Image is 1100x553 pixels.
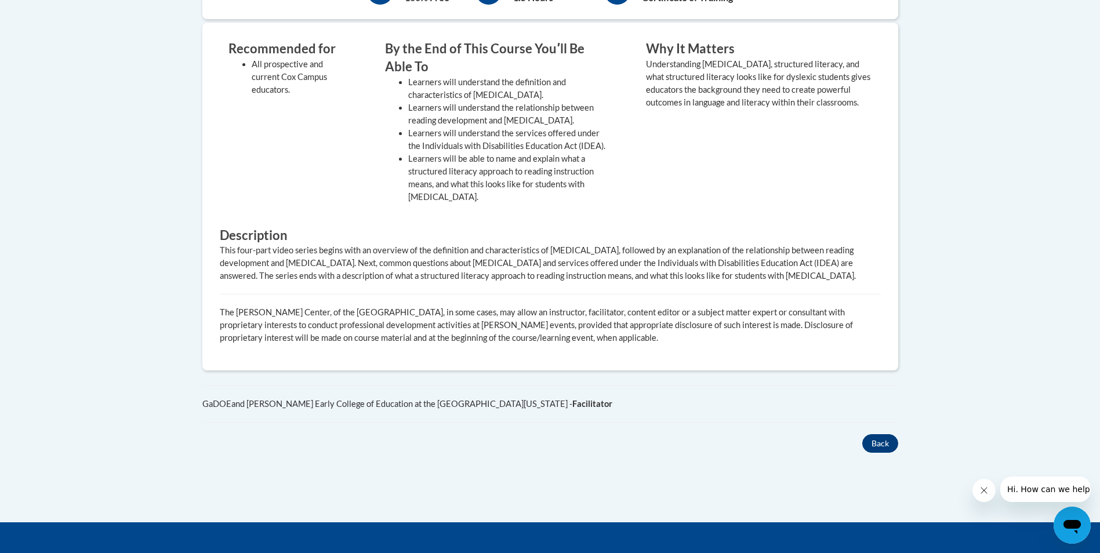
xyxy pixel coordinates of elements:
[202,398,898,410] div: GaDOEand [PERSON_NAME] Early College of Education at the [GEOGRAPHIC_DATA][US_STATE] -
[572,399,612,409] b: Facilitator
[220,244,881,282] div: This four-part video series begins with an overview of the definition and characteristics of [MED...
[385,40,611,76] h3: By the End of This Course Youʹll Be Able To
[972,479,996,502] iframe: Close message
[7,8,94,17] span: Hi. How can we help?
[252,58,350,96] li: All prospective and current Cox Campus educators.
[220,306,881,344] p: The [PERSON_NAME] Center, of the [GEOGRAPHIC_DATA], in some cases, may allow an instructor, facil...
[862,434,898,453] button: Back
[408,127,611,152] li: Learners will understand the services offered under the Individuals with Disabilities Education A...
[220,227,881,245] h3: Description
[646,40,872,58] h3: Why It Matters
[1000,476,1091,502] iframe: Message from company
[408,76,611,101] li: Learners will understand the definition and characteristics of [MEDICAL_DATA].
[408,152,611,203] li: Learners will be able to name and explain what a structured literacy approach to reading instruct...
[646,59,870,107] value: Understanding [MEDICAL_DATA], structured literacy, and what structured literacy looks like for dy...
[228,40,350,58] h3: Recommended for
[1054,507,1091,544] iframe: Button to launch messaging window
[408,101,611,127] li: Learners will understand the relationship between reading development and [MEDICAL_DATA].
